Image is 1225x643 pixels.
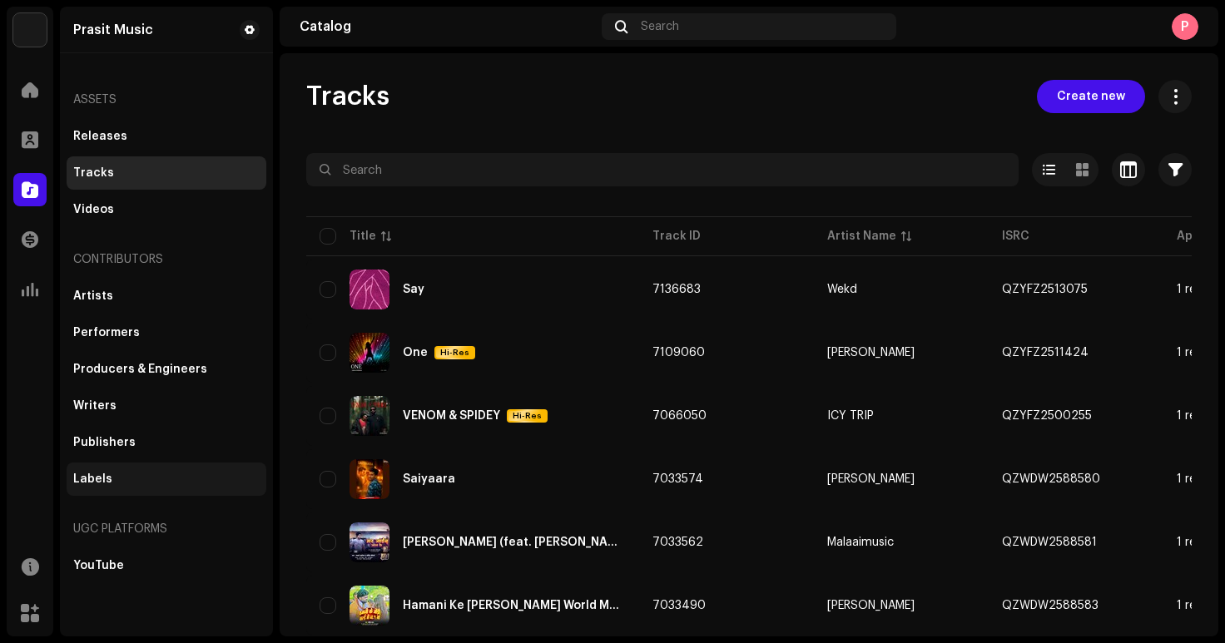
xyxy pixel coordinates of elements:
div: One [403,347,428,359]
div: VENOM & SPIDEY [403,410,500,422]
span: Dj Adesh Bhagalpur [827,473,975,485]
span: Wekd [827,284,975,295]
span: 7066050 [652,410,707,422]
div: Title [350,228,376,245]
div: Performers [73,326,140,339]
re-m-nav-item: Publishers [67,426,266,459]
div: Labels [73,472,112,486]
div: Publishers [73,436,136,449]
div: Artist Name [827,228,896,245]
div: 1 release [1177,473,1224,485]
div: QZYFZ2511424 [1002,347,1089,359]
div: [PERSON_NAME] [827,347,915,359]
div: Artists [73,289,113,303]
re-m-nav-item: Videos [67,193,266,226]
div: 1 release [1177,284,1224,295]
input: Search [306,153,1019,186]
span: Search [641,20,679,33]
div: QZWDW2588583 [1002,600,1099,611]
div: 1 release [1177,600,1224,611]
img: 0fe0199a-967d-437c-b4d1-010ae5532a21 [350,522,389,562]
span: 7109060 [652,347,705,359]
span: Govind Yadav [827,600,975,611]
img: 18f128c2-2b35-43b4-b3ac-de432ff27ade [350,333,389,373]
div: 1 release [1177,410,1224,422]
re-m-nav-item: YouTube [67,549,266,582]
re-m-nav-item: Tracks [67,156,266,190]
div: QZYFZ2513075 [1002,284,1088,295]
re-m-nav-item: Labels [67,462,266,496]
div: [PERSON_NAME] [827,473,915,485]
div: ICY TRIP [827,410,874,422]
div: QZWDW2588580 [1002,473,1100,485]
img: b2dbdce8-3624-4a45-80c8-72156b4f56ca [350,586,389,626]
span: Malaaimusic [827,537,975,548]
img: d6d936c5-4811-4bb5-96e9-7add514fcdf6 [13,13,47,47]
div: Producers & Engineers [73,363,207,376]
span: 7033490 [652,600,706,611]
div: Malaaimusic [827,537,894,548]
span: 7136683 [652,284,701,295]
re-a-nav-header: UGC Platforms [67,509,266,549]
span: Hi-Res [436,347,474,359]
re-m-nav-item: Performers [67,316,266,349]
button: Create new [1037,80,1145,113]
div: Catalog [300,20,595,33]
span: Tracks [306,80,389,113]
re-m-nav-item: Producers & Engineers [67,353,266,386]
div: Prasit Music [73,23,153,37]
re-a-nav-header: Assets [67,80,266,120]
div: Mar Jaib Jan Se (feat. Arpita Chaudhary) [403,537,626,548]
div: Videos [73,203,114,216]
div: Saiyaara [403,473,455,485]
re-m-nav-item: Releases [67,120,266,153]
re-m-nav-item: Artists [67,279,266,313]
span: 7033574 [652,473,703,485]
div: 1 release [1177,347,1224,359]
img: 3b8c1e80-e402-4a9d-84bb-15e50c3683ee [350,396,389,436]
div: 1 release [1177,537,1224,548]
div: Say [403,284,424,295]
span: Usha Parakh [827,347,975,359]
img: 36ddf8d9-88e0-49c9-bfbf-9248ac427e1c [350,459,389,499]
re-a-nav-header: Contributors [67,240,266,279]
div: YouTube [73,559,124,572]
div: QZWDW2588581 [1002,537,1097,548]
div: Writers [73,399,117,413]
div: Tracks [73,166,114,180]
span: Create new [1057,80,1125,113]
div: P [1172,13,1198,40]
div: Hamani Ke Jodi World Me No.1 Ba [403,600,626,611]
span: ICY TRIP [827,410,975,422]
img: e105e025-2fff-4200-af5e-01763b0b2ad6 [350,270,389,309]
div: [PERSON_NAME] [827,600,915,611]
div: QZYFZ2500255 [1002,410,1092,422]
span: 7033562 [652,537,703,548]
re-m-nav-item: Writers [67,389,266,423]
div: Releases [73,130,127,143]
div: Wekd [827,284,857,295]
span: Hi-Res [508,410,546,422]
